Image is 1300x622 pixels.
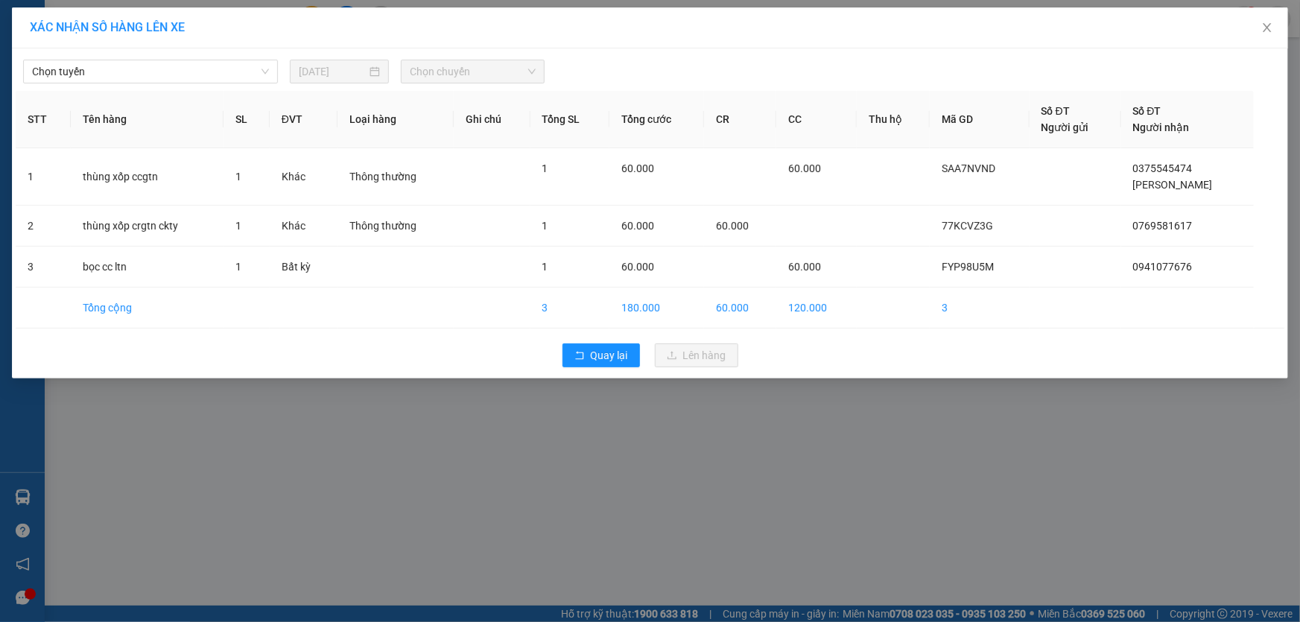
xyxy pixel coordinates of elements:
th: STT [16,91,71,148]
button: uploadLên hàng [655,343,738,367]
td: 1 [16,148,71,206]
span: FYP98U5M [942,261,994,273]
span: 1 [542,162,548,174]
span: 0769581617 [1133,220,1193,232]
td: Thông thường [337,206,454,247]
span: 60.000 [621,261,654,273]
td: bọc cc ltn [71,247,223,288]
span: 60.000 [788,261,821,273]
span: rollback [574,350,585,362]
td: 3 [16,247,71,288]
span: Chọn tuyến [32,60,269,83]
span: 77KCVZ3G [942,220,993,232]
span: 1 [235,220,241,232]
th: CR [704,91,776,148]
td: Tổng cộng [71,288,223,329]
span: 0941077676 [1133,261,1193,273]
td: thùng xốp ccgtn [71,148,223,206]
td: 3 [530,288,609,329]
input: 15/08/2025 [299,63,367,80]
td: 120.000 [776,288,857,329]
span: 1 [235,171,241,183]
span: 60.000 [788,162,821,174]
th: Loại hàng [337,91,454,148]
span: 60.000 [716,220,749,232]
span: 60.000 [621,162,654,174]
th: Mã GD [930,91,1029,148]
span: SAA7NVND [942,162,995,174]
span: 0375545474 [1133,162,1193,174]
th: Thu hộ [857,91,930,148]
span: XÁC NHẬN SỐ HÀNG LÊN XE [30,20,185,34]
td: thùng xốp crgtn ckty [71,206,223,247]
th: CC [776,91,857,148]
td: 2 [16,206,71,247]
span: 1 [235,261,241,273]
span: 1 [542,261,548,273]
td: 60.000 [704,288,776,329]
td: Thông thường [337,148,454,206]
span: Người gửi [1041,121,1089,133]
span: Người nhận [1133,121,1190,133]
th: ĐVT [270,91,337,148]
th: Tên hàng [71,91,223,148]
th: Ghi chú [454,91,530,148]
td: Khác [270,206,337,247]
button: rollbackQuay lại [562,343,640,367]
td: Bất kỳ [270,247,337,288]
span: [PERSON_NAME] [1133,179,1213,191]
span: Số ĐT [1041,105,1070,117]
span: 1 [542,220,548,232]
th: SL [223,91,270,148]
span: close [1261,22,1273,34]
th: Tổng cước [609,91,704,148]
span: 60.000 [621,220,654,232]
span: Chọn chuyến [410,60,536,83]
td: Khác [270,148,337,206]
td: 3 [930,288,1029,329]
span: Số ĐT [1133,105,1161,117]
button: Close [1246,7,1288,49]
span: Quay lại [591,347,628,364]
td: 180.000 [609,288,704,329]
th: Tổng SL [530,91,609,148]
